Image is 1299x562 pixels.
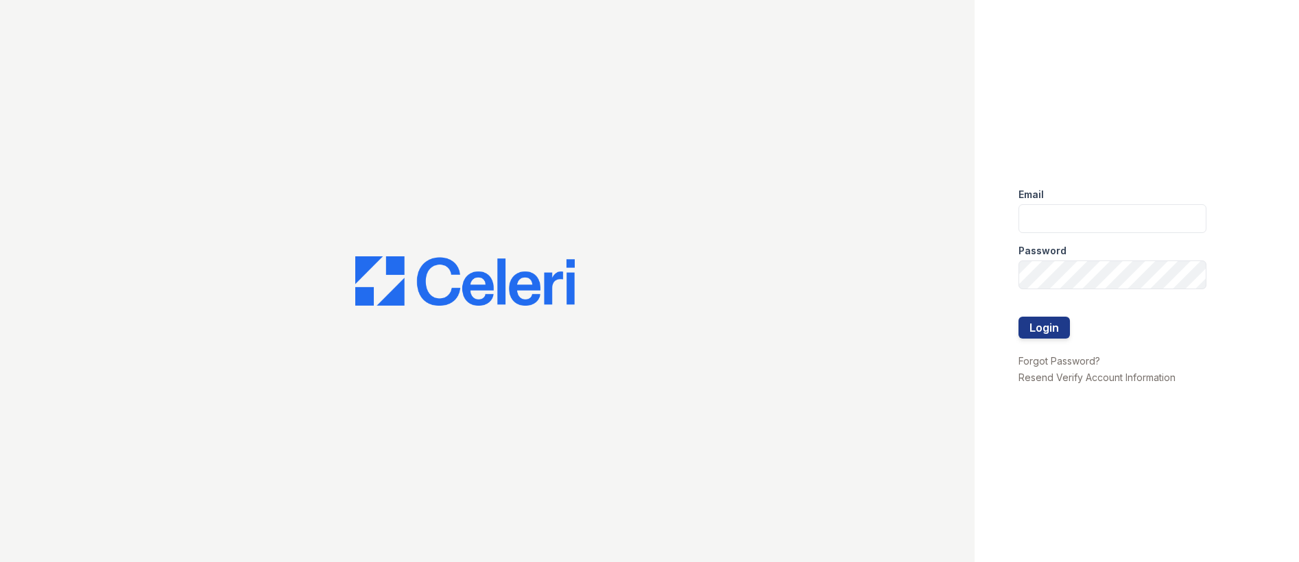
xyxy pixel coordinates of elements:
[1018,371,1176,383] a: Resend Verify Account Information
[1018,355,1100,367] a: Forgot Password?
[1018,244,1066,258] label: Password
[1018,188,1044,201] label: Email
[355,256,575,306] img: CE_Logo_Blue-a8612792a0a2168367f1c8372b55b34899dd931a85d93a1a3d3e32e68fde9ad4.png
[1018,317,1070,339] button: Login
